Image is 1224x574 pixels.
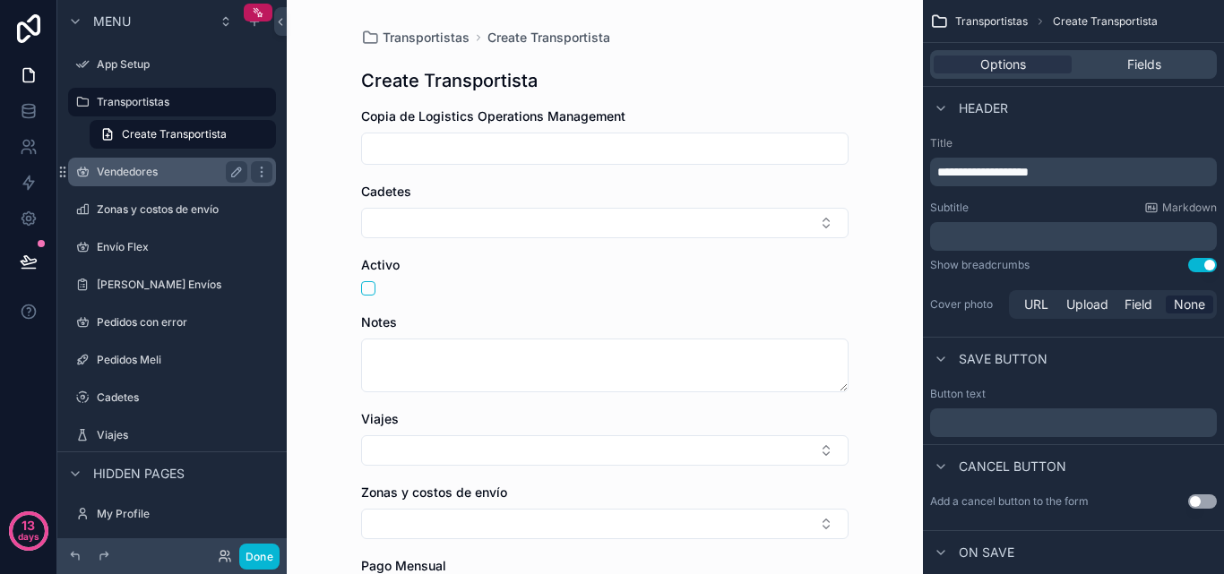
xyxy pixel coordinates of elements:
[68,158,276,186] a: Vendedores
[97,95,265,109] label: Transportistas
[930,222,1217,251] div: scrollable content
[1127,56,1161,73] span: Fields
[383,29,470,47] span: Transportistas
[68,346,276,374] a: Pedidos Meli
[122,127,227,141] span: Create Transportista
[361,435,849,466] button: Select Button
[239,544,280,570] button: Done
[930,387,986,401] label: Button text
[68,195,276,224] a: Zonas y costos de envío
[68,500,276,528] a: My Profile
[959,458,1066,475] span: Cancel button
[97,428,272,442] label: Viajes
[68,50,276,79] a: App Setup
[97,202,272,217] label: Zonas y costos de envío
[68,421,276,450] a: Viajes
[1174,296,1205,313] span: None
[930,408,1217,437] div: scrollable content
[68,270,276,299] a: [PERSON_NAME] Envíos
[361,411,399,426] span: Viajes
[361,184,411,199] span: Cadetes
[1162,201,1217,215] span: Markdown
[93,13,131,30] span: Menu
[90,120,276,149] a: Create Transportista
[930,297,1002,312] label: Cover photo
[361,558,446,573] span: Pago Mensual
[18,524,39,549] p: days
[959,350,1047,368] span: Save button
[955,14,1028,29] span: Transportistas
[361,108,625,124] span: Copia de Logistics Operations Management
[361,314,397,330] span: Notes
[97,507,272,521] label: My Profile
[97,390,272,405] label: Cadetes
[361,29,470,47] a: Transportistas
[959,544,1014,561] span: On save
[22,517,35,535] p: 13
[97,57,272,72] label: App Setup
[97,240,272,254] label: Envío Flex
[980,56,1026,73] span: Options
[930,258,1030,272] div: Show breadcrumbs
[68,308,276,337] a: Pedidos con error
[93,465,185,483] span: Hidden pages
[930,201,969,215] label: Subtitle
[930,136,1217,150] label: Title
[68,88,276,116] a: Transportistas
[68,383,276,412] a: Cadetes
[930,494,1089,509] label: Add a cancel button to the form
[361,257,400,272] span: Activo
[97,278,272,292] label: [PERSON_NAME] Envíos
[97,315,272,330] label: Pedidos con error
[68,233,276,261] a: Envío Flex
[361,484,507,500] span: Zonas y costos de envío
[1024,296,1048,313] span: URL
[97,353,272,367] label: Pedidos Meli
[930,158,1217,186] div: scrollable content
[361,68,538,93] h1: Create Transportista
[1053,14,1158,29] span: Create Transportista
[361,208,849,238] button: Select Button
[97,165,240,179] label: Vendedores
[361,509,849,539] button: Select Button
[959,99,1008,117] span: Header
[1066,296,1108,313] span: Upload
[1125,296,1152,313] span: Field
[1144,201,1217,215] a: Markdown
[487,29,610,47] a: Create Transportista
